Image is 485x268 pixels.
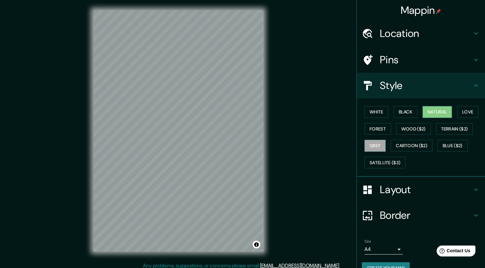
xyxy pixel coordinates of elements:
[428,243,478,261] iframe: Help widget launcher
[364,106,389,118] button: White
[438,140,468,152] button: Blue ($2)
[394,106,418,118] button: Black
[357,21,485,46] div: Location
[380,209,472,222] h4: Border
[357,73,485,98] div: Style
[364,239,371,244] label: Size
[253,241,260,248] button: Toggle attribution
[422,106,452,118] button: Natural
[93,10,263,252] canvas: Map
[436,123,473,135] button: Terrain ($2)
[364,140,386,152] button: Grey
[357,47,485,73] div: Pins
[380,53,472,66] h4: Pins
[364,157,406,169] button: Satellite ($3)
[380,183,472,196] h4: Layout
[380,79,472,92] h4: Style
[457,106,478,118] button: Love
[401,4,441,17] h4: Mappin
[391,140,432,152] button: Cartoon ($2)
[396,123,431,135] button: Wood ($2)
[436,9,441,14] img: pin-icon.png
[357,202,485,228] div: Border
[380,27,472,40] h4: Location
[364,244,403,255] div: A4
[357,177,485,202] div: Layout
[364,123,391,135] button: Forest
